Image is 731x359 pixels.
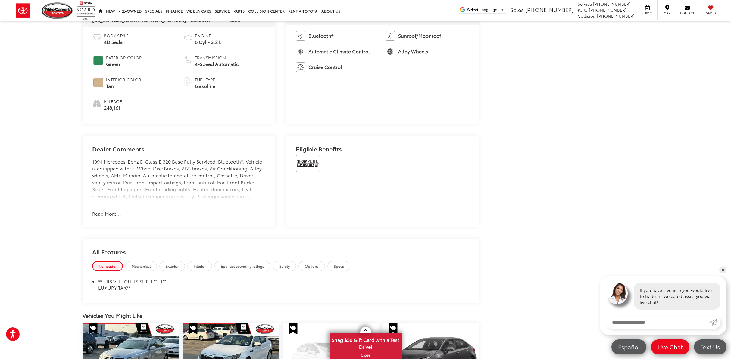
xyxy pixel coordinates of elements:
img: Alloy Wheels [386,47,395,56]
div: Vehicles You Might Like [83,312,479,319]
span: Gasoline [195,83,215,89]
span: [PHONE_NUMBER] [597,13,635,19]
span: Map [661,11,674,15]
span: Transmission [195,55,239,61]
h2: Dealer Comments [92,145,265,158]
span: Body Style [104,33,129,39]
span: 6 Cyl - 3.2 L [195,39,221,45]
span: Contact [680,11,694,15]
span: Interior Color [106,76,141,83]
a: Live Chat [651,339,689,354]
span: Parts [578,7,588,13]
li: **THIS VEHICLE IS SUBJECT TO LUXURY TAX** [98,278,182,293]
span: Specs [334,264,344,269]
span: Cruise Control [308,64,342,70]
div: 1994 Mercedes-Benz E-Class E 320 Base Fully Serviced, Bluetooth®. Vehicle is equipped with: 4-Whe... [92,158,265,203]
span: Engine [195,33,221,39]
a: Submit [710,316,720,329]
span: Bluetooth® [308,32,333,39]
span: 4D Sedan [104,39,129,45]
span: Special [89,323,98,334]
h2: Eligible Benefits [296,145,469,155]
a: Select Language​ [467,8,505,12]
span: [PHONE_NUMBER] [593,1,631,7]
a: Text Us [694,339,726,354]
img: Mike Calvert Toyota [42,2,73,19]
span: #D2B48C [93,78,103,87]
h2: All Features [83,239,479,261]
span: Epa fuel economy ratings [221,264,264,269]
span: [PHONE_NUMBER] [525,6,573,14]
span: Mechanical [132,264,151,269]
span: Saved [704,11,717,15]
span: Mileage [104,98,122,105]
span: Exterior Color [106,55,142,61]
span: Fuel Type [195,76,215,83]
span: Collision [578,13,596,19]
span: Service [578,1,592,7]
span: Sunroof/Moonroof [398,32,441,39]
span: Español [615,343,643,351]
span: [PHONE_NUMBER] [589,7,626,13]
span: Special [389,323,398,334]
span: Exterior [166,264,179,269]
span: 4-Speed Automatic [195,61,239,67]
span: Tan [106,83,141,89]
span: Safety [279,264,290,269]
img: Agent profile photo [606,283,628,304]
span: Alloy Wheels [398,48,428,55]
img: Cruise Control [296,62,305,72]
div: If you have a vehicle you would like to trade-in, we could assist you via live chat! [634,283,720,310]
span: Select Language [467,8,497,12]
span: Interior [194,264,206,269]
span: Options [305,264,319,269]
span: Sales [510,6,524,14]
span: Live Chat [654,343,686,351]
input: Enter your message [606,316,710,329]
span: Special [289,323,298,334]
span: ▼ [501,8,505,12]
span: 248,161 [104,104,122,111]
span: Automatic Climate Control [308,48,370,55]
span: Special [189,323,198,334]
span: Green [106,61,142,67]
img: View CARFAX report [296,155,320,172]
span: Snag $50 Gift Card with a Test Drive! [330,333,401,352]
img: Automatic Climate Control [296,47,305,56]
button: Read More... [92,210,121,217]
img: Bluetooth® [296,31,305,41]
span: Service [641,11,654,15]
i: mileage icon [92,98,101,107]
span: Text Us [698,343,723,351]
span: #2E8B57 [93,56,103,65]
img: Sunroof/Moonroof [386,31,395,41]
a: Español [611,339,646,354]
